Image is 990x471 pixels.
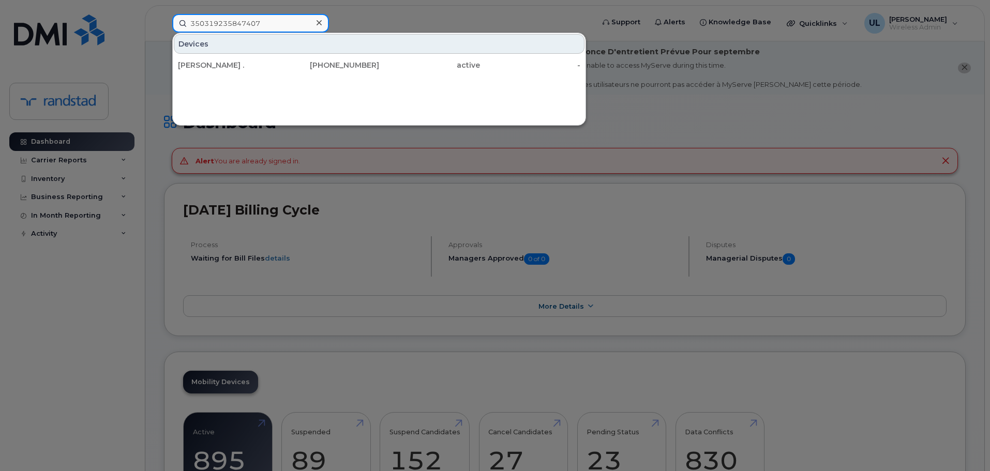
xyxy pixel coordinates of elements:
[379,60,480,70] div: active
[174,34,584,54] div: Devices
[178,60,279,70] div: [PERSON_NAME] .
[174,56,584,74] a: [PERSON_NAME] .[PHONE_NUMBER]active-
[279,60,380,70] div: [PHONE_NUMBER]
[480,60,581,70] div: -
